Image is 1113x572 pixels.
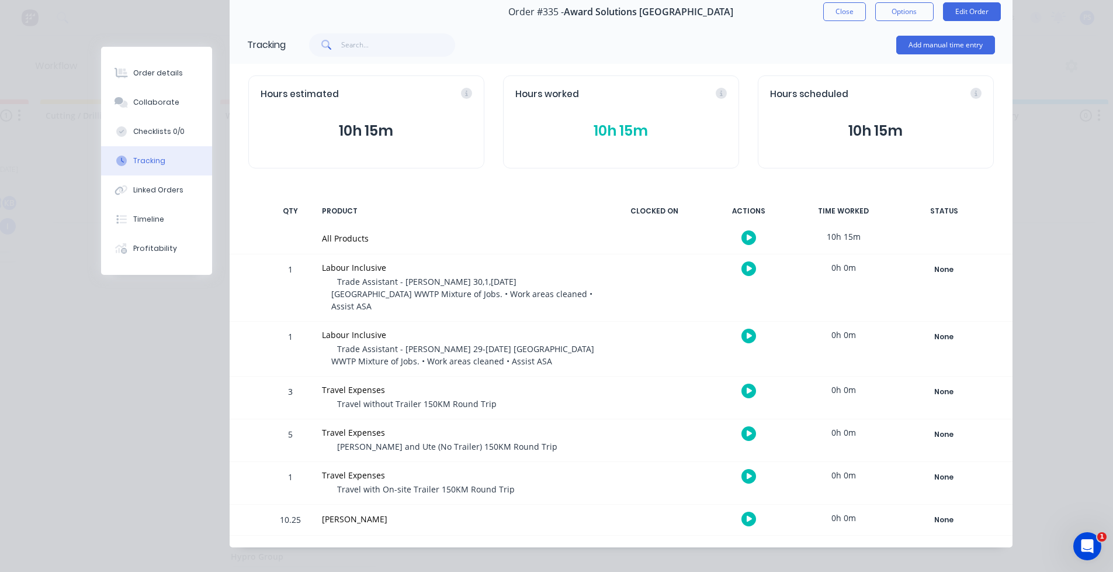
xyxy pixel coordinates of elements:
[800,377,887,403] div: 0h 0m
[1073,532,1101,560] iframe: Intercom live chat
[902,384,987,400] button: None
[261,120,472,142] button: 10h 15m
[273,199,308,223] div: QTY
[322,513,597,525] div: [PERSON_NAME]
[133,243,177,254] div: Profitability
[770,120,982,142] button: 10h 15m
[800,223,887,250] div: 10h 15m
[101,58,212,88] button: Order details
[337,398,497,409] span: Travel without Trailer 150KM Round Trip
[902,329,987,345] button: None
[902,426,987,443] button: None
[800,254,887,281] div: 0h 0m
[133,68,183,78] div: Order details
[273,464,308,504] div: 1
[902,262,986,277] div: None
[800,419,887,446] div: 0h 0m
[902,384,986,399] div: None
[322,232,597,244] div: All Products
[823,2,866,21] button: Close
[101,234,212,263] button: Profitability
[902,261,987,278] button: None
[508,6,564,18] span: Order #335 -
[261,88,339,101] span: Hours estimated
[101,88,212,117] button: Collaborate
[800,462,887,488] div: 0h 0m
[331,276,592,312] span: Trade Assistant - [PERSON_NAME] 30,1,[DATE] [GEOGRAPHIC_DATA] WWTP Mixture of Jobs. • Work areas ...
[943,2,1001,21] button: Edit Order
[315,199,604,223] div: PRODUCT
[133,126,185,137] div: Checklists 0/0
[273,256,308,321] div: 1
[337,484,515,495] span: Travel with On-site Trailer 150KM Round Trip
[341,33,455,57] input: Search...
[101,175,212,205] button: Linked Orders
[101,205,212,234] button: Timeline
[875,2,934,21] button: Options
[902,329,986,344] div: None
[902,512,987,528] button: None
[133,97,179,108] div: Collaborate
[331,343,594,367] span: Trade Assistant - [PERSON_NAME] 29-[DATE] [GEOGRAPHIC_DATA] WWTP Mixture of Jobs. • Work areas cl...
[273,421,308,461] div: 5
[322,261,597,274] div: Labour Inclusive
[896,36,995,54] button: Add manual time entry
[322,469,597,481] div: Travel Expenses
[705,199,793,223] div: ACTIONS
[515,120,727,142] button: 10h 15m
[273,506,308,535] div: 10.25
[800,199,887,223] div: TIME WORKED
[800,505,887,531] div: 0h 0m
[133,156,165,166] div: Tracking
[515,88,579,101] span: Hours worked
[902,512,986,528] div: None
[800,322,887,348] div: 0h 0m
[273,323,308,376] div: 1
[133,185,183,195] div: Linked Orders
[133,214,164,225] div: Timeline
[322,384,597,396] div: Travel Expenses
[1097,532,1107,542] span: 1
[101,146,212,175] button: Tracking
[902,469,987,485] button: None
[247,38,286,52] div: Tracking
[273,378,308,419] div: 3
[770,88,848,101] span: Hours scheduled
[337,441,557,452] span: [PERSON_NAME] and Ute (No Trailer) 150KM Round Trip
[322,426,597,439] div: Travel Expenses
[564,6,733,18] span: Award Solutions [GEOGRAPHIC_DATA]
[611,199,698,223] div: CLOCKED ON
[894,199,994,223] div: STATUS
[322,329,597,341] div: Labour Inclusive
[101,117,212,146] button: Checklists 0/0
[902,427,986,442] div: None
